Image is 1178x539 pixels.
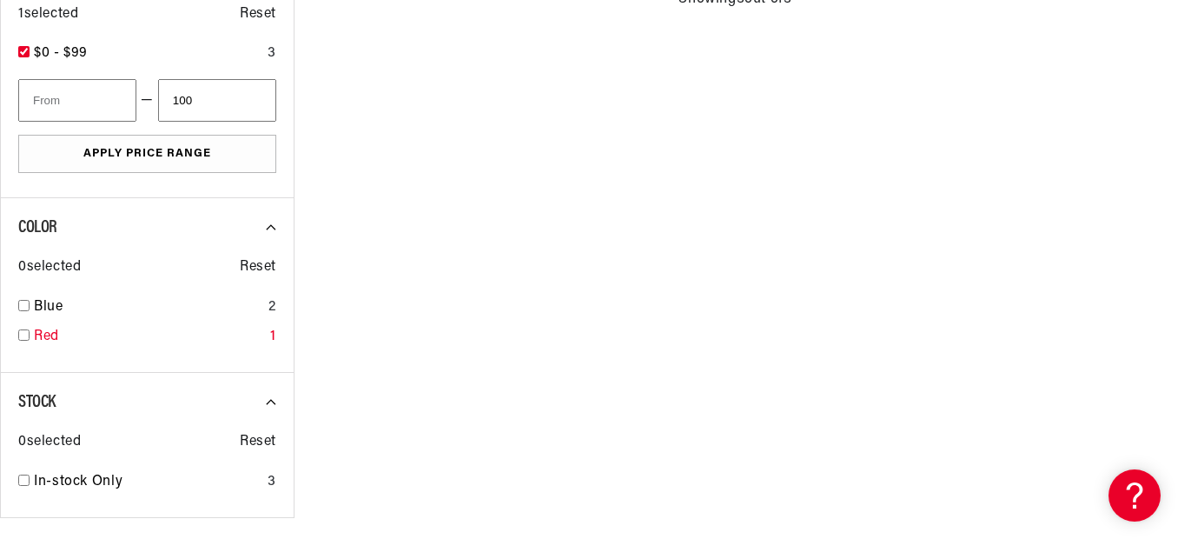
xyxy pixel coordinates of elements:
[34,471,261,494] a: In-stock Only
[240,431,276,454] span: Reset
[34,296,261,319] a: Blue
[18,79,136,122] input: From
[34,46,88,60] span: $0 - $99
[240,256,276,279] span: Reset
[18,219,57,236] span: Color
[270,326,276,349] div: 1
[34,326,263,349] a: Red
[268,296,276,319] div: 2
[18,3,78,26] span: 1 selected
[18,431,81,454] span: 0 selected
[240,3,276,26] span: Reset
[268,471,276,494] div: 3
[18,135,276,174] button: Apply Price Range
[158,79,276,122] input: To
[268,43,276,65] div: 3
[18,256,81,279] span: 0 selected
[18,394,56,411] span: Stock
[141,90,154,112] span: —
